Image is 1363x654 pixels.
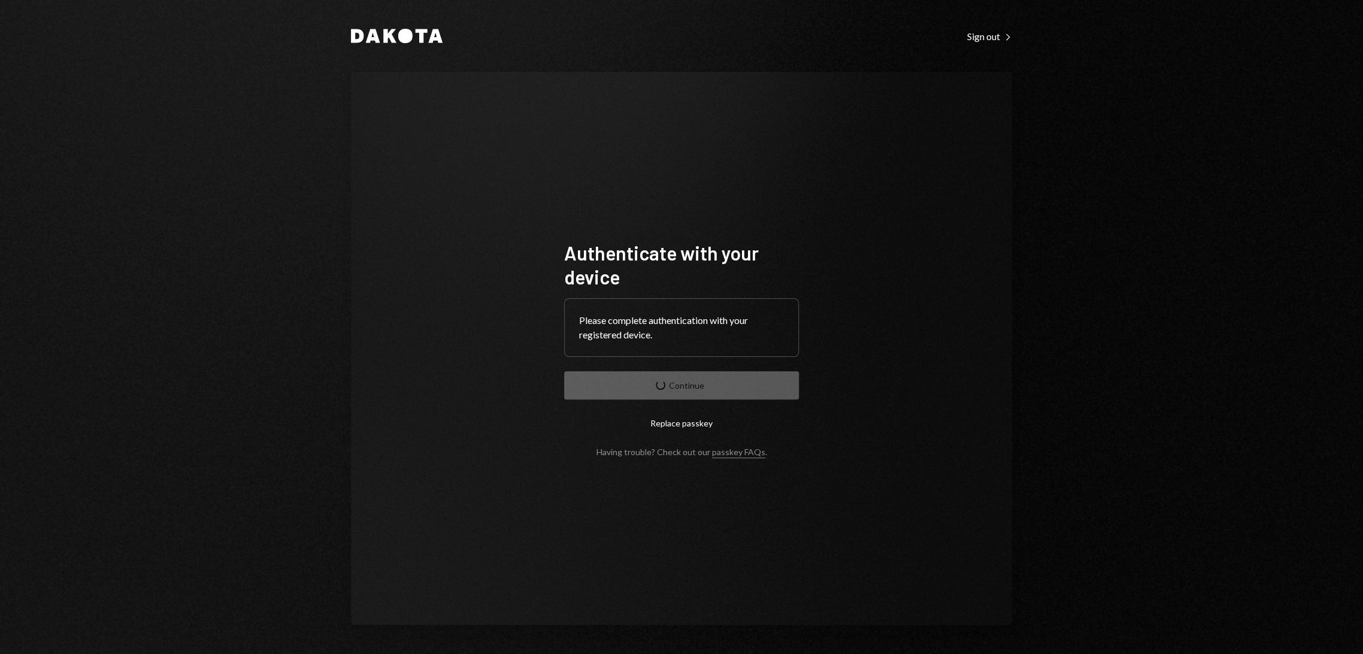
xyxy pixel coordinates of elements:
[712,447,765,458] a: passkey FAQs
[579,313,784,342] div: Please complete authentication with your registered device.
[596,447,767,457] div: Having trouble? Check out our .
[564,241,799,289] h1: Authenticate with your device
[564,409,799,437] button: Replace passkey
[967,31,1012,43] div: Sign out
[967,29,1012,43] a: Sign out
